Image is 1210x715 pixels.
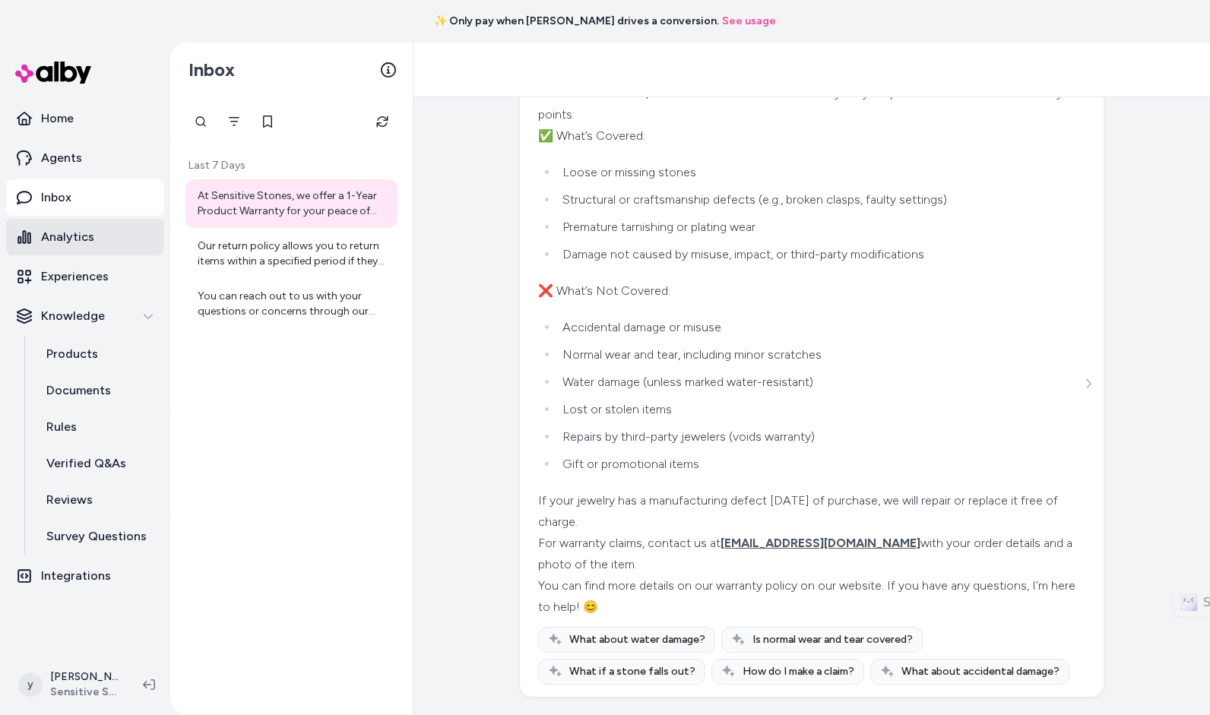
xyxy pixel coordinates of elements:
[188,59,235,81] h2: Inbox
[558,426,1082,448] li: Repairs by third-party jewelers (voids warranty)
[185,229,398,278] a: Our return policy allows you to return items within a specified period if they meet the return co...
[538,575,1082,618] div: You can find more details on our warranty policy on our website. If you have any questions, I’m h...
[198,239,388,269] div: Our return policy allows you to return items within a specified period if they meet the return co...
[6,179,164,216] a: Inbox
[46,381,111,400] p: Documents
[46,345,98,363] p: Products
[6,298,164,334] button: Knowledge
[558,162,1082,183] li: Loose or missing stones
[41,307,105,325] p: Knowledge
[722,14,776,29] a: See usage
[46,454,126,473] p: Verified Q&As
[558,244,1082,265] li: Damage not caused by misuse, impact, or third-party modifications
[31,482,164,518] a: Reviews
[41,109,74,128] p: Home
[367,106,398,137] button: Refresh
[558,372,1082,393] li: Water damage (unless marked water-resistant)
[15,62,91,84] img: alby Logo
[6,219,164,255] a: Analytics
[50,685,119,700] span: Sensitive Stones
[743,664,854,679] span: How do I make a claim?
[185,158,398,173] p: Last 7 Days
[558,399,1082,420] li: Lost or stolen items
[18,672,43,697] span: y
[558,317,1082,338] li: Accidental damage or misuse
[41,228,94,246] p: Analytics
[752,632,913,647] span: Is normal wear and tear covered?
[41,149,82,167] p: Agents
[46,418,77,436] p: Rules
[6,100,164,137] a: Home
[558,454,1082,475] li: Gift or promotional items
[46,527,147,546] p: Survey Questions
[41,188,71,207] p: Inbox
[198,289,388,319] div: You can reach out to us with your questions or concerns through our contact page here: [Contact P...
[31,409,164,445] a: Rules
[9,660,131,709] button: y[PERSON_NAME]Sensitive Stones
[569,664,695,679] span: What if a stone falls out?
[185,280,398,328] a: You can reach out to us with your questions or concerns through our contact page here: [Contact P...
[219,106,249,137] button: Filter
[558,217,1082,238] li: Premature tarnishing or plating wear
[31,518,164,555] a: Survey Questions
[50,669,119,685] p: [PERSON_NAME]
[41,567,111,585] p: Integrations
[721,536,920,550] span: [EMAIL_ADDRESS][DOMAIN_NAME]
[558,189,1082,210] li: Structural or craftsmanship defects (e.g., broken clasps, faulty settings)
[901,664,1060,679] span: What about accidental damage?
[434,14,719,29] span: ✨ Only pay when [PERSON_NAME] drives a conversion.
[41,267,109,286] p: Experiences
[558,344,1082,365] li: Normal wear and tear, including minor scratches
[31,372,164,409] a: Documents
[538,490,1082,533] div: If your jewelry has a manufacturing defect [DATE] of purchase, we will repair or replace it free ...
[569,632,705,647] span: What about water damage?
[1079,375,1098,393] button: See more
[538,83,1082,125] div: At Sensitive Stones, we offer a 1-Year Product Warranty for your peace of mind. Here are the key ...
[198,188,388,219] div: At Sensitive Stones, we offer a 1-Year Product Warranty for your peace of mind. Here are the key ...
[185,179,398,228] a: At Sensitive Stones, we offer a 1-Year Product Warranty for your peace of mind. Here are the key ...
[6,558,164,594] a: Integrations
[538,280,1082,302] div: ❌ What’s Not Covered:
[6,140,164,176] a: Agents
[538,125,1082,147] div: ✅ What’s Covered:
[46,491,93,509] p: Reviews
[31,336,164,372] a: Products
[6,258,164,295] a: Experiences
[538,533,1082,575] div: For warranty claims, contact us at with your order details and a photo of the item.
[31,445,164,482] a: Verified Q&As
